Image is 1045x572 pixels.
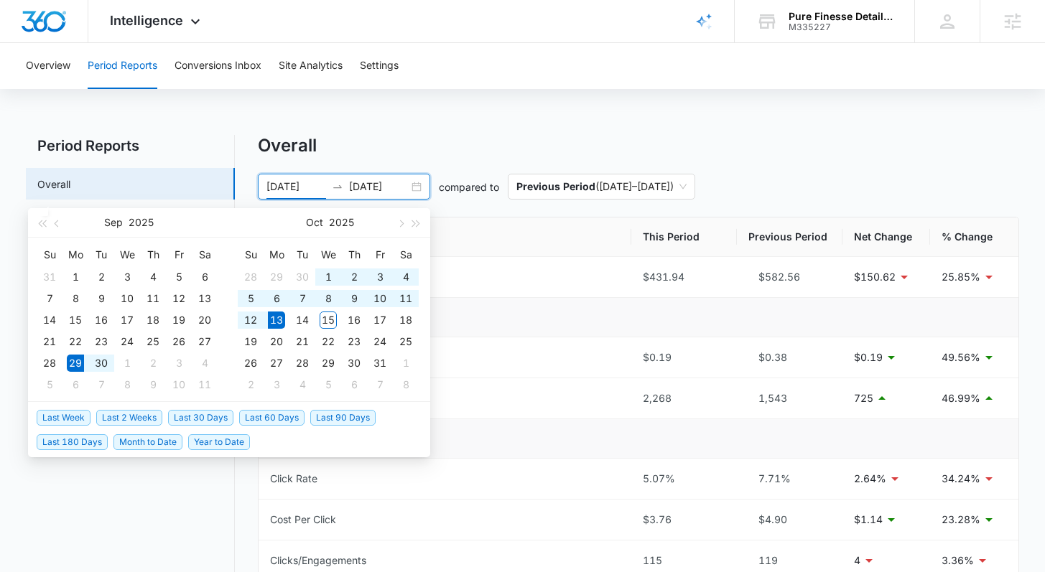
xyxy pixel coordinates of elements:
[393,331,419,352] td: 2025-10-25
[93,355,110,372] div: 30
[88,243,114,266] th: Tu
[360,43,399,89] button: Settings
[119,355,136,372] div: 1
[854,471,886,487] p: 2.64%
[289,374,315,395] td: 2025-11-04
[315,352,341,374] td: 2025-10-29
[854,512,883,528] p: $1.14
[367,288,393,309] td: 2025-10-10
[196,268,213,286] div: 6
[67,268,84,286] div: 1
[345,355,363,372] div: 30
[320,355,337,372] div: 29
[942,512,980,528] p: 23.28%
[238,352,264,374] td: 2025-10-26
[930,217,1018,257] th: % Change
[264,374,289,395] td: 2025-11-03
[88,352,114,374] td: 2025-09-30
[341,309,367,331] td: 2025-10-16
[367,374,393,395] td: 2025-11-07
[170,311,187,329] div: 19
[67,290,84,307] div: 8
[748,471,831,487] div: 7.71%
[367,331,393,352] td: 2025-10-24
[192,288,218,309] td: 2025-09-13
[104,208,123,237] button: Sep
[119,333,136,350] div: 24
[737,217,842,257] th: Previous Period
[345,311,363,329] div: 16
[37,177,70,192] a: Overall
[320,376,337,393] div: 5
[188,434,250,450] span: Year to Date
[170,333,187,350] div: 26
[93,376,110,393] div: 7
[196,355,213,372] div: 4
[67,355,84,372] div: 29
[41,311,58,329] div: 14
[62,374,88,395] td: 2025-10-06
[238,266,264,288] td: 2025-09-28
[26,135,235,156] h2: Period Reports
[242,376,259,393] div: 2
[140,266,166,288] td: 2025-09-04
[643,553,725,568] div: 115
[113,434,182,450] span: Month to Date
[270,553,366,568] div: Clicks/Engagements
[37,434,108,450] span: Last 180 Days
[192,266,218,288] td: 2025-09-06
[371,355,389,372] div: 31
[259,298,1018,337] td: Visibility
[166,331,192,352] td: 2025-09-26
[238,331,264,352] td: 2025-10-19
[341,288,367,309] td: 2025-10-09
[341,374,367,395] td: 2025-11-06
[264,309,289,331] td: 2025-10-13
[294,355,311,372] div: 28
[341,243,367,266] th: Th
[264,331,289,352] td: 2025-10-20
[643,390,725,406] div: 2,268
[315,288,341,309] td: 2025-10-08
[289,243,315,266] th: Tu
[289,331,315,352] td: 2025-10-21
[289,266,315,288] td: 2025-09-30
[320,268,337,286] div: 1
[238,288,264,309] td: 2025-10-05
[371,268,389,286] div: 3
[294,333,311,350] div: 21
[144,355,162,372] div: 2
[67,376,84,393] div: 6
[748,390,831,406] div: 1,543
[88,374,114,395] td: 2025-10-07
[748,553,831,568] div: 119
[315,331,341,352] td: 2025-10-22
[114,243,140,266] th: We
[942,269,980,285] p: 25.85%
[196,376,213,393] div: 11
[294,290,311,307] div: 7
[88,309,114,331] td: 2025-09-16
[88,266,114,288] td: 2025-09-02
[238,309,264,331] td: 2025-10-12
[789,11,893,22] div: account name
[166,352,192,374] td: 2025-10-03
[748,269,831,285] div: $582.56
[41,333,58,350] div: 21
[367,266,393,288] td: 2025-10-03
[270,471,317,487] div: Click Rate
[140,243,166,266] th: Th
[144,268,162,286] div: 4
[942,471,980,487] p: 34.24%
[119,311,136,329] div: 17
[320,333,337,350] div: 22
[170,376,187,393] div: 10
[268,268,285,286] div: 29
[37,331,62,352] td: 2025-09-21
[170,290,187,307] div: 12
[315,374,341,395] td: 2025-11-05
[140,331,166,352] td: 2025-09-25
[129,208,154,237] button: 2025
[166,266,192,288] td: 2025-09-05
[854,350,883,365] p: $0.19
